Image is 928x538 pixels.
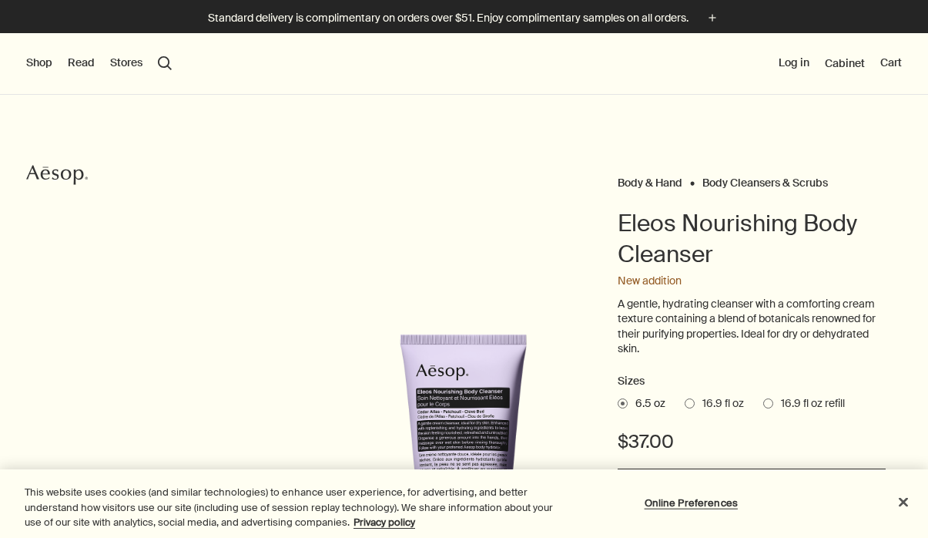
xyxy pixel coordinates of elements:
button: Stores [110,55,142,71]
button: Cart [880,55,902,71]
span: 16.9 fl oz [695,396,744,412]
a: More information about your privacy, opens in a new tab [353,516,415,529]
span: $37.00 [618,429,674,454]
button: Add to your cart - $37.00 [618,469,886,515]
a: Body & Hand [618,176,682,183]
h2: Sizes [618,372,886,391]
button: Log in [779,55,809,71]
button: Online Preferences, Opens the preference center dialog [643,487,739,518]
span: 16.9 fl oz refill [773,396,845,412]
span: 6.5 oz [628,396,665,412]
svg: Aesop [26,163,88,187]
button: Close [886,485,920,519]
button: Standard delivery is complimentary on orders over $51. Enjoy complimentary samples on all orders. [208,9,721,27]
h1: Eleos Nourishing Body Cleanser [618,208,886,270]
div: This website uses cookies (and similar technologies) to enhance user experience, for advertising,... [25,485,557,530]
a: Aesop [22,160,92,194]
p: A gentle, hydrating cleanser with a comforting cream texture containing a blend of botanicals ren... [618,297,886,357]
a: Body Cleansers & Scrubs [702,176,828,183]
nav: primary [26,33,172,95]
a: Cabinet [825,56,865,70]
button: Read [68,55,95,71]
button: Open search [158,56,172,70]
button: Shop [26,55,52,71]
p: Standard delivery is complimentary on orders over $51. Enjoy complimentary samples on all orders. [208,10,688,26]
nav: supplementary [779,33,902,95]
